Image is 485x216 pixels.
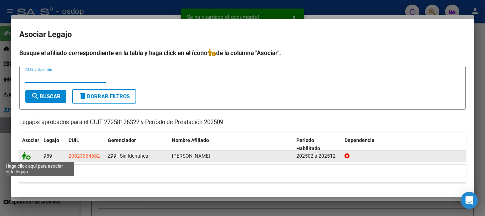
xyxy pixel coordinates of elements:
span: 959 [44,153,52,159]
datatable-header-cell: Asociar [19,133,41,156]
p: Legajos aprobados para el CUIT 27258126322 y Período de Prestación 202509 [19,118,466,127]
datatable-header-cell: CUIL [66,133,105,156]
span: Gerenciador [108,137,136,143]
span: Borrar Filtros [78,93,130,100]
datatable-header-cell: Periodo Habilitado [293,133,342,156]
span: Z99 - Sin Identificar [108,153,150,159]
datatable-header-cell: Gerenciador [105,133,169,156]
span: Legajo [44,137,59,143]
span: Asociar [22,137,39,143]
h4: Busque el afiliado correspondiente en la tabla y haga click en el ícono de la columna "Asociar". [19,48,466,58]
div: 1 registros [19,165,466,183]
span: Buscar [31,93,61,100]
datatable-header-cell: Legajo [41,133,66,156]
h2: Asociar Legajo [19,28,466,41]
mat-icon: search [31,92,40,100]
span: CUIL [68,137,79,143]
div: 202502 a 202512 [296,152,339,160]
span: Periodo Habilitado [296,137,320,151]
div: Open Intercom Messenger [461,192,478,209]
datatable-header-cell: Nombre Afiliado [169,133,293,156]
span: Dependencia [344,137,374,143]
button: Borrar Filtros [72,89,136,104]
span: Nombre Afiliado [172,137,209,143]
button: Buscar [25,90,66,103]
mat-icon: delete [78,92,87,100]
span: AGUIRRE GABRIEL ISMAEL [172,153,210,159]
span: 20523064682 [68,153,100,159]
datatable-header-cell: Dependencia [342,133,466,156]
